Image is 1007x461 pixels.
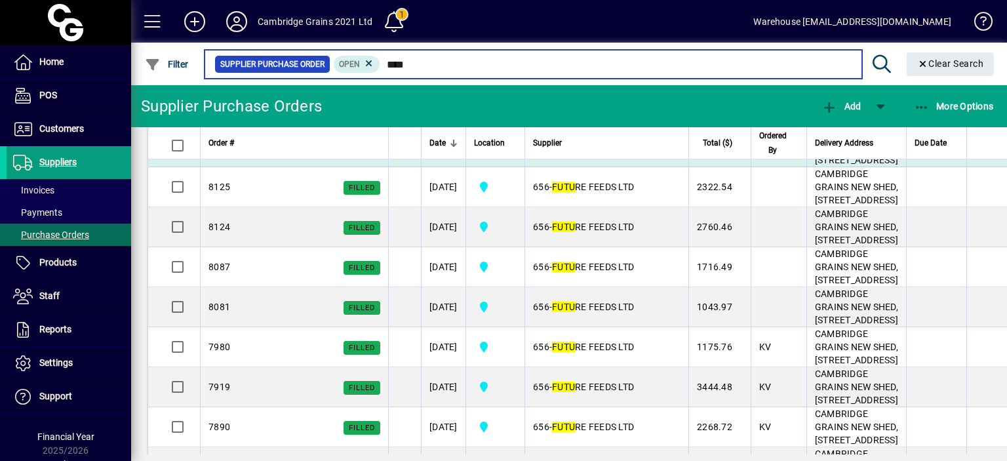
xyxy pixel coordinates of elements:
td: - [524,287,688,327]
em: FUTU [552,422,575,432]
div: Total ($) [697,136,744,150]
td: CAMBRIDGE GRAINS NEW SHED, [STREET_ADDRESS] [806,287,906,327]
td: 3444.48 [688,367,751,407]
span: Clear Search [917,58,984,69]
td: [DATE] [421,167,465,207]
span: RE FEEDS LTD [552,382,634,392]
span: Financial Year [37,431,94,442]
td: - [524,247,688,287]
td: 1175.76 [688,327,751,367]
td: - [524,367,688,407]
td: CAMBRIDGE GRAINS NEW SHED, [STREET_ADDRESS] [806,167,906,207]
span: 656 [533,302,549,312]
a: Invoices [7,179,131,201]
td: 1716.49 [688,247,751,287]
td: 2760.46 [688,207,751,247]
span: RE FEEDS LTD [552,222,634,232]
button: Add [174,10,216,33]
span: 7980 [208,342,230,352]
span: KV [759,422,772,432]
td: [DATE] [421,407,465,447]
td: - [524,167,688,207]
td: - [524,327,688,367]
td: 1043.97 [688,287,751,327]
div: Date [429,136,458,150]
span: Cambridge Grains 2021 Ltd [474,219,517,235]
span: 8087 [208,262,230,272]
span: Cambridge Grains 2021 Ltd [474,259,517,275]
div: Warehouse [EMAIL_ADDRESS][DOMAIN_NAME] [753,11,951,32]
button: Filter [142,52,192,76]
span: Filled [349,264,375,272]
span: Add [821,101,861,111]
div: Location [474,136,517,150]
div: Cambridge Grains 2021 Ltd [258,11,372,32]
span: Filled [349,424,375,432]
span: Location [474,136,505,150]
span: KV [759,382,772,392]
span: Delivery Address [815,136,873,150]
span: Order # [208,136,234,150]
span: POS [39,90,57,100]
span: Products [39,257,77,268]
button: More Options [911,94,997,118]
div: Due Date [915,136,958,150]
td: [DATE] [421,247,465,287]
span: RE FEEDS LTD [552,182,634,192]
span: Payments [13,207,62,218]
td: CAMBRIDGE GRAINS NEW SHED, [STREET_ADDRESS] [806,367,906,407]
td: [DATE] [421,287,465,327]
a: Payments [7,201,131,224]
a: Customers [7,113,131,146]
span: Due Date [915,136,947,150]
span: 656 [533,182,549,192]
span: Invoices [13,185,54,195]
span: Filled [349,184,375,192]
td: - [524,207,688,247]
em: FUTU [552,262,575,272]
span: 8081 [208,302,230,312]
span: Ordered By [759,129,787,157]
span: RE FEEDS LTD [552,422,634,432]
span: Customers [39,123,84,134]
span: 8124 [208,222,230,232]
em: FUTU [552,342,575,352]
span: Cambridge Grains 2021 Ltd [474,419,517,435]
em: FUTU [552,302,575,312]
em: FUTU [552,222,575,232]
span: Supplier [533,136,562,150]
a: Support [7,380,131,413]
a: Knowledge Base [964,3,991,45]
span: 656 [533,342,549,352]
span: 656 [533,222,549,232]
div: Ordered By [759,129,799,157]
span: Cambridge Grains 2021 Ltd [474,179,517,195]
span: Supplier Purchase Order [220,58,325,71]
span: Total ($) [703,136,732,150]
span: Settings [39,357,73,368]
span: Filter [145,59,189,70]
span: 656 [533,382,549,392]
em: FUTU [552,382,575,392]
span: 656 [533,262,549,272]
td: - [524,407,688,447]
span: Suppliers [39,157,77,167]
span: 8125 [208,182,230,192]
td: CAMBRIDGE GRAINS NEW SHED, [STREET_ADDRESS] [806,247,906,287]
span: Home [39,56,64,67]
a: Purchase Orders [7,224,131,246]
span: RE FEEDS LTD [552,262,634,272]
td: 2322.54 [688,167,751,207]
button: Add [818,94,864,118]
td: CAMBRIDGE GRAINS NEW SHED, [STREET_ADDRESS] [806,407,906,447]
span: Filled [349,304,375,312]
td: CAMBRIDGE GRAINS NEW SHED, [STREET_ADDRESS] [806,327,906,367]
span: Cambridge Grains 2021 Ltd [474,299,517,315]
em: FUTU [552,182,575,192]
a: Reports [7,313,131,346]
span: Support [39,391,72,401]
td: CAMBRIDGE GRAINS NEW SHED, [STREET_ADDRESS] [806,207,906,247]
span: 7919 [208,382,230,392]
button: Profile [216,10,258,33]
span: 656 [533,422,549,432]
